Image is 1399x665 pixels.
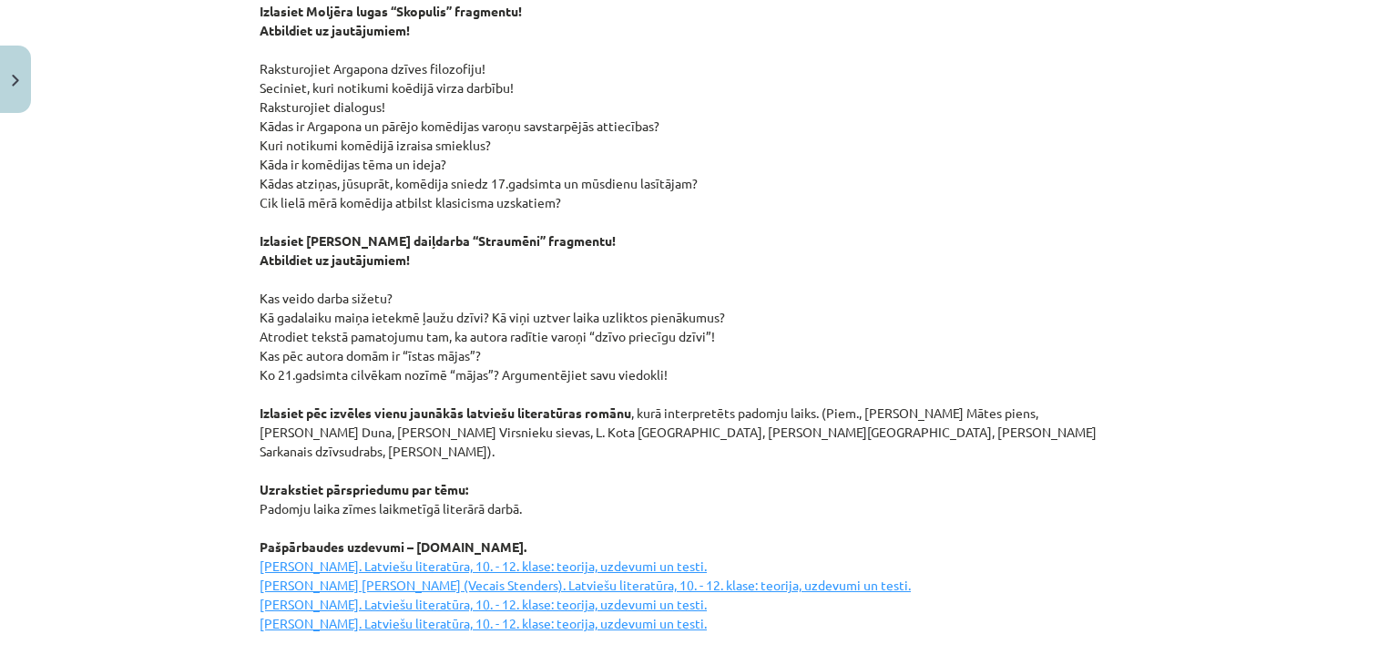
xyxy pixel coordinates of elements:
[260,251,410,268] strong: Atbildiet uz jautājumiem!
[260,404,631,421] strong: Izlasiet pēc izvēles vienu jaunākās latviešu literatūras romānu
[260,481,468,497] strong: Uzrakstiet pārspriedumu par tēmu:
[260,22,410,38] strong: Atbildiet uz jautājumiem!
[260,3,522,19] strong: Izlasiet Moljēra lugas “Skopulis” fragmentu!
[260,538,526,555] strong: Pašpārbaudes uzdevumi – [DOMAIN_NAME].
[260,232,616,249] strong: Izlasiet [PERSON_NAME] daiļdarba “Straumēni” fragmentu!
[12,75,19,87] img: icon-close-lesson-0947bae3869378f0d4975bcd49f059093ad1ed9edebbc8119c70593378902aed.svg
[260,558,911,631] u: [PERSON_NAME]. Latviešu literatūra, 10. - 12. klase: teorija, uzdevumi un testi. [PERSON_NAME] [P...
